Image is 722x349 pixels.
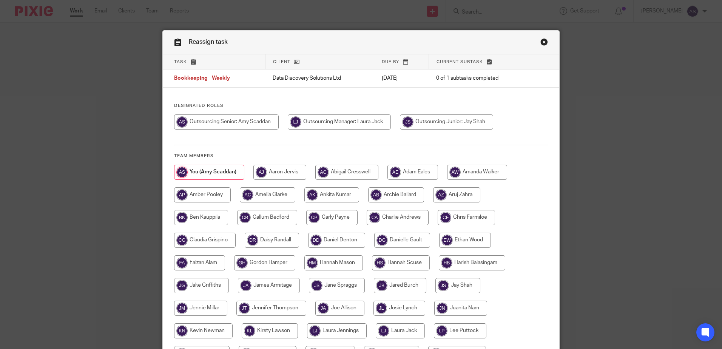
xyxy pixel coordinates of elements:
a: Close this dialog window [540,38,548,48]
span: Client [273,60,290,64]
p: Data Discovery Solutions Ltd [273,74,366,82]
span: Reassign task [189,39,228,45]
span: Due by [382,60,399,64]
span: Task [174,60,187,64]
span: Current subtask [437,60,483,64]
h4: Designated Roles [174,103,548,109]
td: 0 of 1 subtasks completed [429,69,529,88]
h4: Team members [174,153,548,159]
p: [DATE] [382,74,421,82]
span: Bookkeeping - Weekly [174,76,230,81]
